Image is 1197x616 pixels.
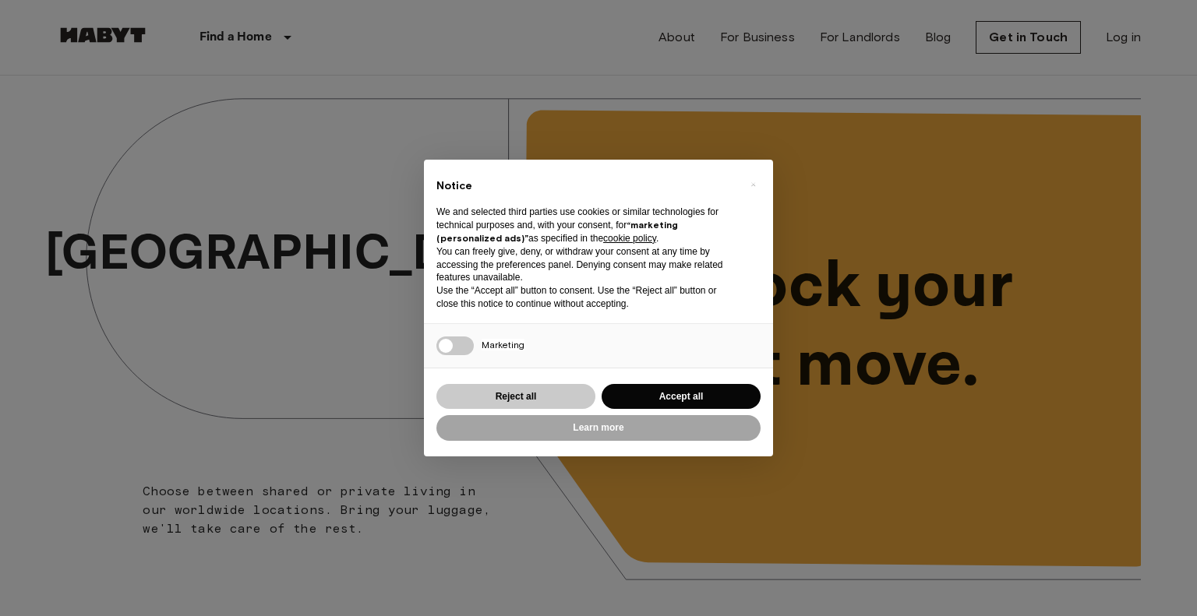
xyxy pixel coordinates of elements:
span: × [750,175,756,194]
button: Reject all [436,384,595,410]
button: Learn more [436,415,761,441]
p: Use the “Accept all” button to consent. Use the “Reject all” button or close this notice to conti... [436,284,736,311]
strong: “marketing (personalized ads)” [436,219,678,244]
p: You can freely give, deny, or withdraw your consent at any time by accessing the preferences pane... [436,245,736,284]
a: cookie policy [603,233,656,244]
span: Marketing [482,339,524,350]
p: We and selected third parties use cookies or similar technologies for technical purposes and, wit... [436,206,736,245]
button: Accept all [602,384,761,410]
button: Close this notice [740,172,765,197]
h2: Notice [436,178,736,194]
